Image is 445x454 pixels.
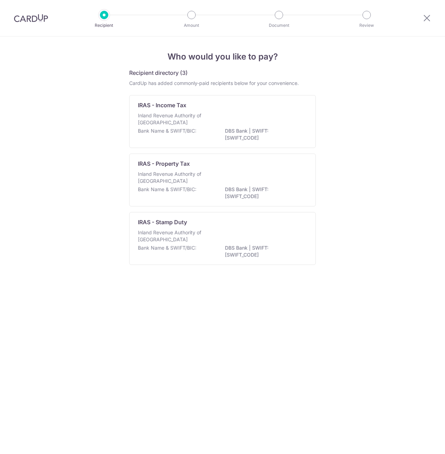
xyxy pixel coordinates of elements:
[341,22,392,29] p: Review
[129,50,316,63] h4: Who would you like to pay?
[138,127,196,134] p: Bank Name & SWIFT/BIC:
[138,112,212,126] p: Inland Revenue Authority of [GEOGRAPHIC_DATA]
[400,433,438,451] iframe: Opens a widget where you can find more information
[138,159,190,168] p: IRAS - Property Tax
[253,22,305,29] p: Document
[138,244,196,251] p: Bank Name & SWIFT/BIC:
[138,186,196,193] p: Bank Name & SWIFT/BIC:
[138,101,186,109] p: IRAS - Income Tax
[138,229,212,243] p: Inland Revenue Authority of [GEOGRAPHIC_DATA]
[225,186,303,200] p: DBS Bank | SWIFT: [SWIFT_CODE]
[14,14,48,22] img: CardUp
[225,127,303,141] p: DBS Bank | SWIFT: [SWIFT_CODE]
[78,22,130,29] p: Recipient
[129,69,188,77] h5: Recipient directory (3)
[166,22,217,29] p: Amount
[129,80,316,87] div: CardUp has added commonly-paid recipients below for your convenience.
[225,244,303,258] p: DBS Bank | SWIFT: [SWIFT_CODE]
[138,171,212,185] p: Inland Revenue Authority of [GEOGRAPHIC_DATA]
[138,218,187,226] p: IRAS - Stamp Duty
